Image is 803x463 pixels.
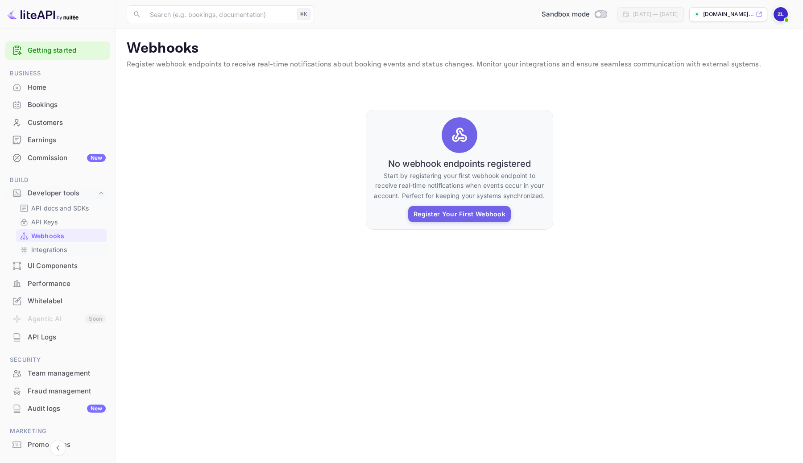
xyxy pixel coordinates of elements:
[5,383,110,400] div: Fraud management
[31,245,67,254] p: Integrations
[20,231,103,240] a: Webhooks
[5,69,110,79] span: Business
[28,440,106,450] div: Promo codes
[5,275,110,292] a: Performance
[373,171,546,201] p: Start by registering your first webhook endpoint to receive real-time notifications when events o...
[16,215,107,228] div: API Keys
[16,243,107,256] div: Integrations
[127,40,792,58] p: Webhooks
[5,365,110,382] div: Team management
[28,135,106,145] div: Earnings
[5,149,110,166] a: CommissionNew
[5,329,110,345] a: API Logs
[31,203,89,213] p: API docs and SDKs
[127,59,792,70] p: Register webhook endpoints to receive real-time notifications about booking events and status cha...
[28,153,106,163] div: Commission
[5,436,110,453] a: Promo codes
[31,231,64,240] p: Webhooks
[20,203,103,213] a: API docs and SDKs
[538,9,611,20] div: Switch to Production mode
[5,426,110,436] span: Marketing
[703,10,754,18] p: [DOMAIN_NAME]...
[5,132,110,148] a: Earnings
[28,368,106,379] div: Team management
[87,405,106,413] div: New
[28,261,106,271] div: UI Components
[5,96,110,113] a: Bookings
[16,229,107,242] div: Webhooks
[5,132,110,149] div: Earnings
[542,9,590,20] span: Sandbox mode
[5,41,110,60] div: Getting started
[5,436,110,454] div: Promo codes
[28,296,106,306] div: Whitelabel
[774,7,788,21] img: Zineb Lahrach
[7,7,79,21] img: LiteAPI logo
[408,206,511,222] button: Register Your First Webhook
[5,175,110,185] span: Build
[5,257,110,275] div: UI Components
[28,386,106,397] div: Fraud management
[28,45,106,56] a: Getting started
[28,279,106,289] div: Performance
[16,202,107,215] div: API docs and SDKs
[28,83,106,93] div: Home
[28,100,106,110] div: Bookings
[5,257,110,274] a: UI Components
[28,118,106,128] div: Customers
[31,217,58,227] p: API Keys
[5,96,110,114] div: Bookings
[20,245,103,254] a: Integrations
[28,332,106,343] div: API Logs
[5,275,110,293] div: Performance
[5,293,110,310] div: Whitelabel
[5,355,110,365] span: Security
[145,5,294,23] input: Search (e.g. bookings, documentation)
[28,188,97,198] div: Developer tools
[50,440,66,456] button: Collapse navigation
[5,149,110,167] div: CommissionNew
[5,114,110,132] div: Customers
[87,154,106,162] div: New
[5,114,110,131] a: Customers
[5,365,110,381] a: Team management
[5,186,110,201] div: Developer tools
[5,293,110,309] a: Whitelabel
[388,158,531,169] h6: No webhook endpoints registered
[5,79,110,95] a: Home
[5,400,110,418] div: Audit logsNew
[28,404,106,414] div: Audit logs
[5,400,110,417] a: Audit logsNew
[5,383,110,399] a: Fraud management
[297,8,310,20] div: ⌘K
[5,329,110,346] div: API Logs
[633,10,678,18] div: [DATE] — [DATE]
[20,217,103,227] a: API Keys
